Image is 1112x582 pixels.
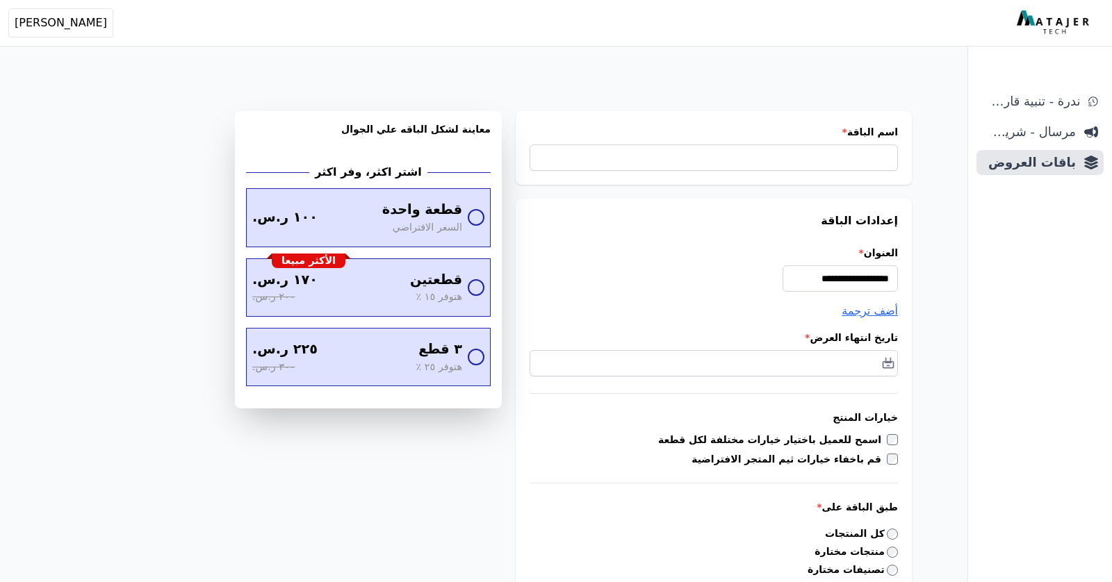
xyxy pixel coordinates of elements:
[252,208,318,228] span: ١٠٠ ر.س.
[418,340,462,360] span: ٣ قطع
[15,15,107,31] span: [PERSON_NAME]
[410,270,462,290] span: قطعتين
[815,544,898,559] label: منتجات مختارة
[416,290,462,305] span: هتوفر ١٥ ٪
[530,246,898,260] label: العنوان
[530,331,898,344] label: تاريخ انتهاء العرض
[393,220,462,235] span: السعر الافتراضي
[246,122,491,153] h3: معاينة لشكل الباقه علي الجوال
[530,410,898,424] h3: خيارات المنتج
[1026,495,1112,561] iframe: chat widget
[808,563,898,577] label: تصنيفات مختارة
[252,340,318,360] span: ٢٢٥ ر.س.
[530,213,898,229] h3: إعدادات الباقة
[842,303,898,319] button: أضف ترجمة
[416,360,462,375] span: هتوفر ٢٥ ٪
[982,92,1080,111] span: ندرة - تنبية قارب علي النفاذ
[887,529,898,540] input: كل المنتجات
[530,125,898,139] label: اسم الباقة
[692,452,887,466] label: قم باخفاء خيارات ثيم المتجر الافتراضية
[842,304,898,317] span: أضف ترجمة
[887,547,898,558] input: منتجات مختارة
[982,122,1076,142] span: مرسال - شريط دعاية
[8,8,113,38] button: [PERSON_NAME]
[309,164,427,181] h2: اشتر اكثر، وفر اكثر
[252,290,295,305] span: ٢٠٠ ر.س.
[252,360,295,375] span: ٣٠٠ ر.س.
[658,433,887,447] label: اسمح للعميل باختيار خيارات مختلفة لكل قطعة
[887,565,898,576] input: تصنيفات مختارة
[1017,10,1093,35] img: MatajerTech Logo
[382,200,462,220] span: قطعة واحدة
[982,153,1076,172] span: باقات العروض
[252,270,318,290] span: ١٧٠ ر.س.
[272,253,345,269] div: الأكثر مبيعا
[825,526,898,541] label: كل المنتجات
[530,500,898,514] label: طبق الباقة على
